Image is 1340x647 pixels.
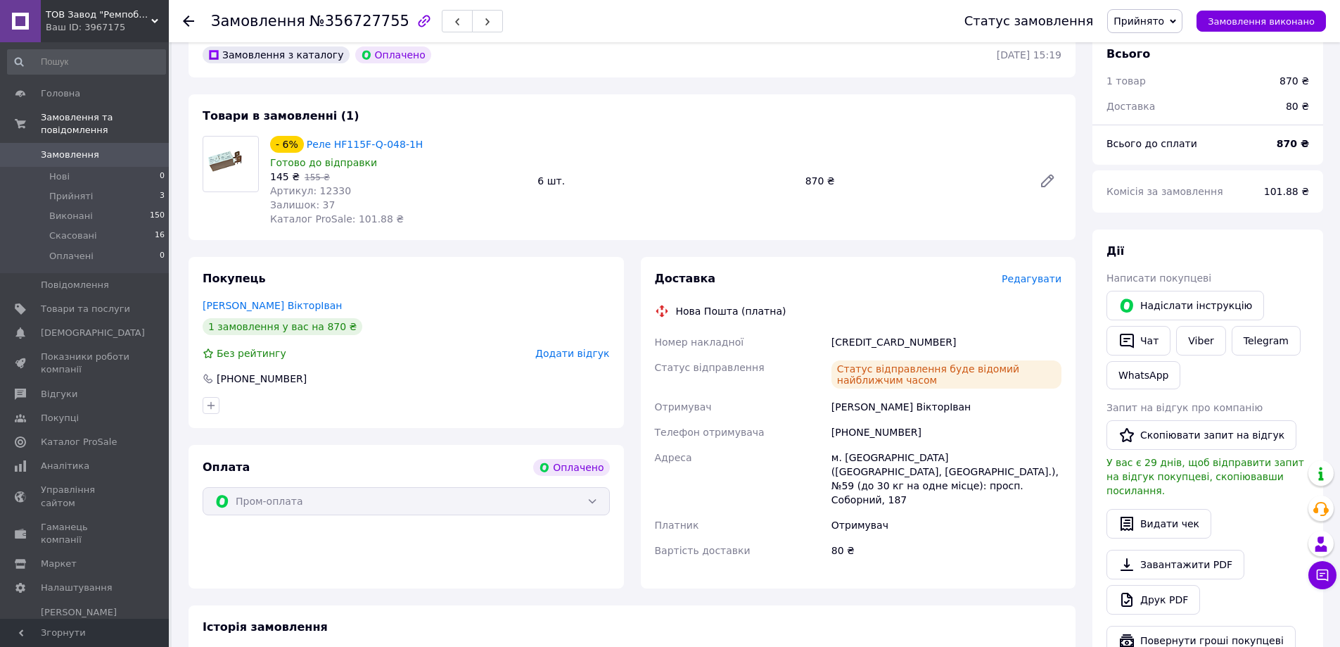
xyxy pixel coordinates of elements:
[41,436,117,448] span: Каталог ProSale
[270,171,300,182] span: 145 ₴
[49,170,70,183] span: Нові
[655,452,692,463] span: Адреса
[203,620,328,634] span: Історія замовлення
[49,190,93,203] span: Прийняті
[533,459,609,476] div: Оплачено
[655,401,712,413] span: Отримувач
[829,420,1064,445] div: [PHONE_NUMBER]
[829,445,1064,513] div: м. [GEOGRAPHIC_DATA] ([GEOGRAPHIC_DATA], [GEOGRAPHIC_DATA].), №59 (до 30 кг на одне місце): просп...
[655,272,716,285] span: Доставка
[1106,272,1211,284] span: Написати покупцеві
[672,304,790,318] div: Нова Пошта (платна)
[41,606,130,645] span: [PERSON_NAME] та рахунки
[1106,550,1244,579] a: Завантажити PDF
[160,250,165,263] span: 0
[1106,326,1170,356] button: Чат
[203,318,362,335] div: 1 замовлення у вас на 870 ₴
[1033,167,1061,195] a: Редагувати
[655,427,765,438] span: Телефон отримувача
[1106,138,1197,149] span: Всього до сплати
[1114,15,1164,27] span: Прийнято
[270,185,351,196] span: Артикул: 12330
[150,210,165,222] span: 150
[1106,186,1223,197] span: Комісія за замовлення
[1106,75,1146,87] span: 1 товар
[49,210,93,222] span: Виконані
[829,394,1064,420] div: [PERSON_NAME] ВікторІван
[215,372,308,386] div: [PHONE_NUMBER]
[1277,138,1309,149] b: 870 ₴
[41,412,79,425] span: Покупці
[655,362,765,373] span: Статус відправлення
[1106,244,1124,258] span: Дії
[305,172,330,182] span: 155 ₴
[1106,420,1296,450] button: Скопіювати запит на відгук
[41,279,109,291] span: Повідомлення
[307,139,423,150] a: Реле HF115F-Q-048-1H
[203,460,250,474] span: Оплата
[41,558,77,570] span: Маркет
[155,230,165,242] span: 16
[1106,361,1180,389] a: WhatsApp
[831,360,1061,389] div: Статус відправлення буде відомий найближчим часом
[211,13,305,30] span: Замовлення
[310,13,409,30] span: №356727755
[997,49,1061,61] time: [DATE] 15:19
[183,14,194,28] div: Повернутися назад
[1197,11,1326,32] button: Замовлення виконано
[1106,47,1150,61] span: Всього
[1002,273,1061,284] span: Редагувати
[1106,457,1304,496] span: У вас є 29 днів, щоб відправити запит на відгук покупцеві, скопіювавши посилання.
[1176,326,1225,356] a: Viber
[41,582,113,594] span: Налаштування
[1277,91,1317,122] div: 80 ₴
[203,144,258,185] img: Реле HF115F-Q-048-1H
[41,521,130,546] span: Гаманець компанії
[41,149,99,161] span: Замовлення
[1106,101,1155,112] span: Доставка
[41,327,145,339] span: [DEMOGRAPHIC_DATA]
[829,538,1064,563] div: 80 ₴
[46,21,169,34] div: Ваш ID: 3967175
[1106,402,1263,413] span: Запит на відгук про компанію
[203,109,359,123] span: Товари в замовленні (1)
[1308,561,1336,589] button: Чат з покупцем
[160,190,165,203] span: 3
[46,8,151,21] span: ТОВ Завод "Ремпобуттехніка"
[535,348,609,359] span: Додати відгук
[270,199,335,211] span: Залишок: 37
[532,171,799,191] div: 6 шт.
[41,303,130,315] span: Товари та послуги
[270,157,377,168] span: Готово до відправки
[829,329,1064,355] div: [CREDIT_CARD_NUMBER]
[800,171,1028,191] div: 870 ₴
[270,213,404,225] span: Каталог ProSale: 101.88 ₴
[41,111,169,137] span: Замовлення та повідомлення
[49,250,94,263] span: Оплачені
[160,170,165,183] span: 0
[270,136,304,153] div: - 6%
[1106,585,1200,615] a: Друк PDF
[41,87,80,100] span: Головна
[41,460,89,472] span: Аналітика
[829,513,1064,538] div: Отримувач
[41,351,130,376] span: Показники роботи компанії
[41,388,77,401] span: Відгуки
[1264,186,1309,197] span: 101.88 ₴
[1232,326,1301,356] a: Telegram
[655,520,699,531] span: Платник
[1106,509,1211,539] button: Видати чек
[1106,291,1264,320] button: Надіслати інструкцію
[217,348,286,359] span: Без рейтингу
[41,484,130,509] span: Управління сайтом
[1208,16,1315,27] span: Замовлення виконано
[1280,74,1309,88] div: 870 ₴
[203,46,350,63] div: Замовлення з каталогу
[655,545,751,556] span: Вартість доставки
[964,14,1094,28] div: Статус замовлення
[7,49,166,75] input: Пошук
[355,46,431,63] div: Оплачено
[49,230,97,242] span: Скасовані
[203,300,342,311] a: [PERSON_NAME] ВікторІван
[655,337,744,348] span: Номер накладної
